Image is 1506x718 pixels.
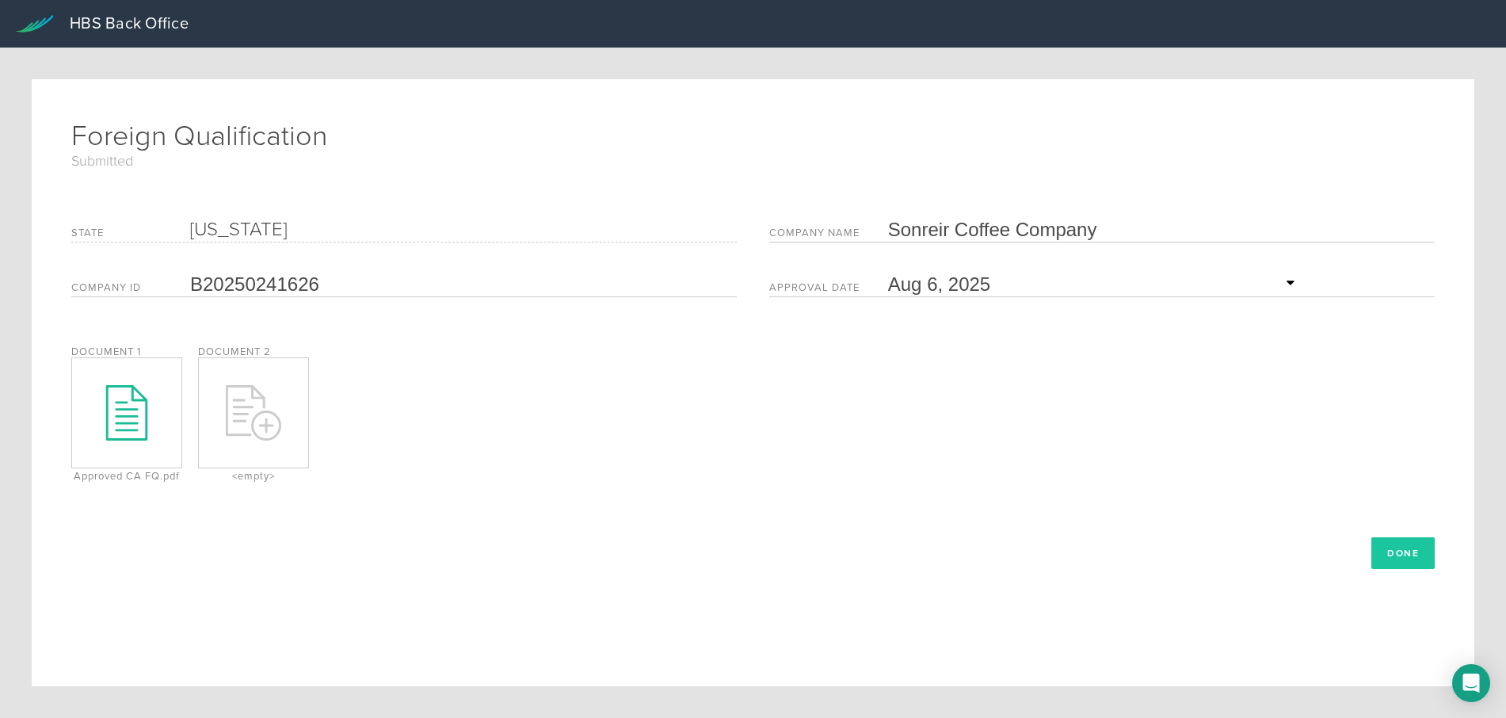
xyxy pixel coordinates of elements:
div: Approved CA FQ.pdf [71,472,182,482]
label: Company ID [71,283,190,296]
label: Company Name [769,228,888,242]
label: State [71,228,190,242]
div: <empty> [198,472,309,482]
span: Submitted [71,153,1435,170]
input: Required [190,273,729,296]
h1: Foreign Qualification [71,119,1435,170]
input: Required [888,218,1427,242]
div: Open Intercom Messenger [1452,664,1490,702]
input: Required [888,273,1300,296]
button: Done [1371,537,1435,569]
div: [US_STATE] [190,218,729,242]
label: Document 1 [71,346,141,358]
label: Approval Date [769,283,888,296]
label: Document 2 [198,346,271,358]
